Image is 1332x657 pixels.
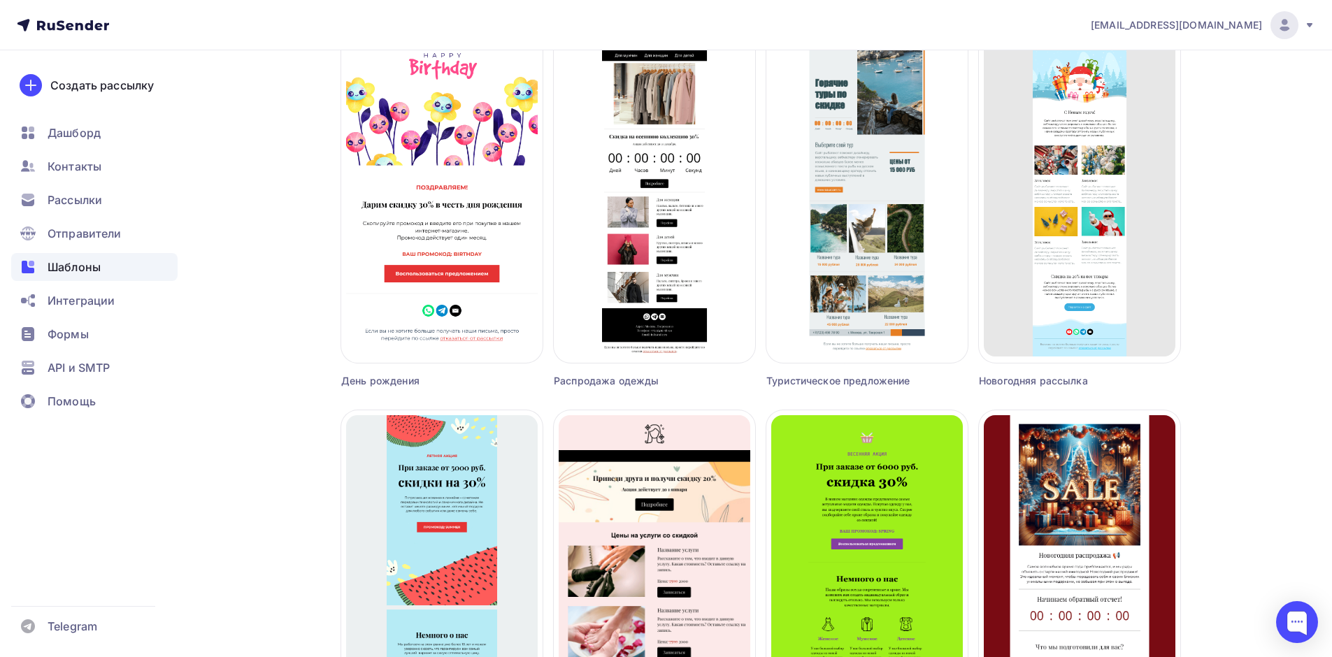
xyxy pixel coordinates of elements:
[48,259,101,275] span: Шаблоны
[48,124,101,141] span: Дашборд
[11,152,178,180] a: Контакты
[48,192,102,208] span: Рассылки
[50,77,154,94] div: Создать рассылку
[766,374,917,388] div: Туристическое предложение
[11,119,178,147] a: Дашборд
[554,374,705,388] div: Распродажа одежды
[48,618,97,635] span: Telegram
[11,253,178,281] a: Шаблоны
[11,320,178,348] a: Формы
[48,359,110,376] span: API и SMTP
[1091,18,1262,32] span: [EMAIL_ADDRESS][DOMAIN_NAME]
[11,186,178,214] a: Рассылки
[341,374,492,388] div: День рождения
[48,292,115,309] span: Интеграции
[48,158,101,175] span: Контакты
[48,393,96,410] span: Помощь
[1091,11,1315,39] a: [EMAIL_ADDRESS][DOMAIN_NAME]
[48,326,89,342] span: Формы
[979,374,1130,388] div: Новогодняя рассылка
[11,219,178,247] a: Отправители
[48,225,122,242] span: Отправители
